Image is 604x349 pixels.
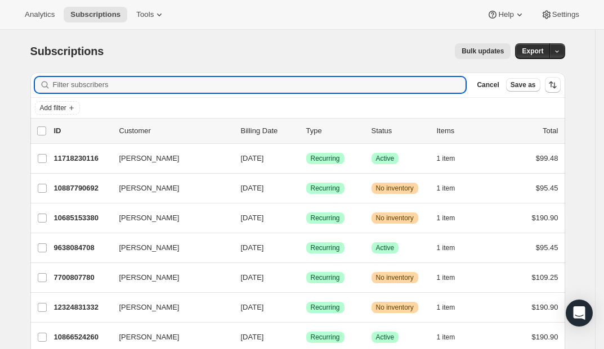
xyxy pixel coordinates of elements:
span: 1 item [437,184,455,193]
span: [DATE] [241,184,264,192]
button: 1 item [437,329,468,345]
span: Active [376,243,395,252]
span: Help [498,10,513,19]
p: 10887790692 [54,183,110,194]
button: Cancel [472,78,503,92]
div: 7700807780[PERSON_NAME][DATE]SuccessRecurringWarningNo inventory1 item$109.25 [54,270,558,285]
span: No inventory [376,184,414,193]
button: 1 item [437,151,468,166]
span: Settings [552,10,579,19]
span: $190.90 [532,333,558,341]
p: 10685153380 [54,212,110,224]
div: 10866524260[PERSON_NAME][DATE]SuccessRecurringSuccessActive1 item$190.90 [54,329,558,345]
span: 1 item [437,273,455,282]
button: [PERSON_NAME] [113,179,225,197]
span: $99.48 [536,154,558,162]
span: Cancel [477,80,499,89]
span: Recurring [311,243,340,252]
span: Subscriptions [30,45,104,57]
span: [DATE] [241,273,264,282]
span: [DATE] [241,243,264,252]
button: Help [480,7,531,22]
div: 12324831332[PERSON_NAME][DATE]SuccessRecurringWarningNo inventory1 item$190.90 [54,300,558,315]
span: $190.90 [532,214,558,222]
span: Recurring [311,214,340,223]
div: Items [437,125,493,137]
span: Active [376,154,395,163]
span: [PERSON_NAME] [119,153,180,164]
button: Sort the results [545,77,561,93]
div: IDCustomerBilling DateTypeStatusItemsTotal [54,125,558,137]
div: 9638084708[PERSON_NAME][DATE]SuccessRecurringSuccessActive1 item$95.45 [54,240,558,256]
span: No inventory [376,214,414,223]
span: Save as [511,80,536,89]
p: Total [543,125,558,137]
span: Active [376,333,395,342]
p: 11718230116 [54,153,110,164]
span: 1 item [437,333,455,342]
p: 7700807780 [54,272,110,283]
button: Settings [534,7,586,22]
span: Recurring [311,184,340,193]
span: [PERSON_NAME] [119,272,180,283]
div: 10685153380[PERSON_NAME][DATE]SuccessRecurringWarningNo inventory1 item$190.90 [54,210,558,226]
span: Recurring [311,333,340,342]
span: [PERSON_NAME] [119,332,180,343]
p: 12324831332 [54,302,110,313]
button: 1 item [437,300,468,315]
button: 1 item [437,210,468,226]
span: [DATE] [241,154,264,162]
span: 1 item [437,243,455,252]
span: No inventory [376,273,414,282]
span: $95.45 [536,243,558,252]
input: Filter subscribers [53,77,466,93]
button: Save as [506,78,540,92]
button: [PERSON_NAME] [113,149,225,167]
span: [DATE] [241,214,264,222]
div: 11718230116[PERSON_NAME][DATE]SuccessRecurringSuccessActive1 item$99.48 [54,151,558,166]
div: Open Intercom Messenger [566,300,593,327]
span: Subscriptions [70,10,120,19]
span: Recurring [311,273,340,282]
button: Tools [129,7,172,22]
p: Customer [119,125,232,137]
button: 1 item [437,240,468,256]
span: [DATE] [241,333,264,341]
button: 1 item [437,180,468,196]
span: 1 item [437,303,455,312]
span: [DATE] [241,303,264,311]
span: Add filter [40,103,66,112]
span: 1 item [437,214,455,223]
p: ID [54,125,110,137]
span: Recurring [311,303,340,312]
span: 1 item [437,154,455,163]
span: Recurring [311,154,340,163]
span: No inventory [376,303,414,312]
p: Billing Date [241,125,297,137]
button: Add filter [35,101,80,115]
button: [PERSON_NAME] [113,328,225,346]
button: Export [515,43,550,59]
button: Subscriptions [64,7,127,22]
p: 10866524260 [54,332,110,343]
span: [PERSON_NAME] [119,212,180,224]
span: $109.25 [532,273,558,282]
button: [PERSON_NAME] [113,209,225,227]
button: [PERSON_NAME] [113,239,225,257]
button: 1 item [437,270,468,285]
span: Bulk updates [462,47,504,56]
span: Export [522,47,543,56]
button: Analytics [18,7,61,22]
span: Tools [136,10,154,19]
span: $95.45 [536,184,558,192]
div: Type [306,125,363,137]
p: Status [372,125,428,137]
button: [PERSON_NAME] [113,269,225,287]
span: $190.90 [532,303,558,311]
span: Analytics [25,10,55,19]
span: [PERSON_NAME] [119,302,180,313]
button: [PERSON_NAME] [113,298,225,316]
span: [PERSON_NAME] [119,183,180,194]
p: 9638084708 [54,242,110,253]
span: [PERSON_NAME] [119,242,180,253]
